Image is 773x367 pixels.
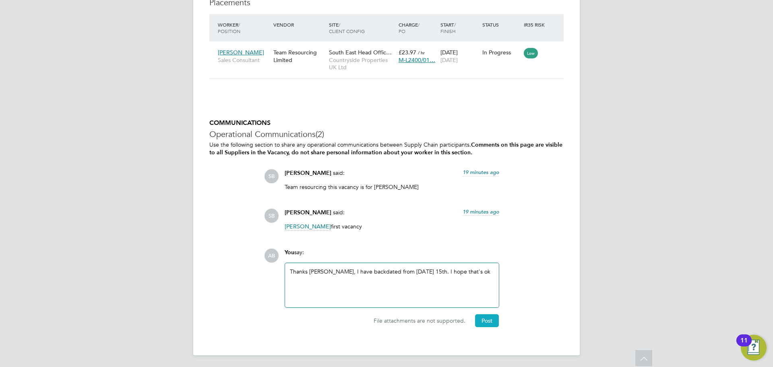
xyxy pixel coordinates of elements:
span: M-L2400/01… [399,56,435,64]
span: / PO [399,21,420,34]
span: South East Head Offic… [329,49,392,56]
div: Thanks [PERSON_NAME], I have backdated from [DATE] 15th. I hope that's ok [290,268,494,303]
span: SB [265,169,279,183]
a: [PERSON_NAME]Sales ConsultantTeam Resourcing LimitedSouth East Head Offic…Countryside Properties ... [216,44,564,51]
span: £23.97 [399,49,416,56]
span: You [285,249,294,256]
span: [PERSON_NAME] [285,223,331,230]
p: first vacancy [285,223,499,230]
span: Countryside Properties UK Ltd [329,56,395,71]
button: Open Resource Center, 11 new notifications [741,335,767,361]
div: Vendor [271,17,327,32]
span: 19 minutes ago [463,169,499,176]
span: File attachments are not supported. [374,317,465,324]
span: said: [333,169,345,176]
span: / Client Config [329,21,365,34]
span: AB [265,249,279,263]
span: / Position [218,21,240,34]
button: Post [475,314,499,327]
div: [DATE] [438,45,480,67]
span: said: [333,209,345,216]
h5: COMMUNICATIONS [209,119,564,127]
span: [PERSON_NAME] [285,209,331,216]
span: / hr [418,50,425,56]
span: / Finish [440,21,456,34]
span: [PERSON_NAME] [218,49,264,56]
div: Worker [216,17,271,38]
span: SB [265,209,279,223]
div: In Progress [482,49,520,56]
span: [DATE] [440,56,458,64]
span: [PERSON_NAME] [285,170,331,176]
span: (2) [316,129,324,139]
span: Low [524,48,538,58]
span: Sales Consultant [218,56,269,64]
div: Team Resourcing Limited [271,45,327,67]
span: 19 minutes ago [463,208,499,215]
h3: Operational Communications [209,129,564,139]
p: Team resourcing this vacancy is for [PERSON_NAME] [285,183,499,191]
div: IR35 Risk [522,17,550,32]
div: Start [438,17,480,38]
div: Status [480,17,522,32]
div: Charge [397,17,438,38]
div: 11 [740,340,748,351]
div: Site [327,17,397,38]
div: say: [285,249,499,263]
p: Use the following section to share any operational communications between Supply Chain participants. [209,141,564,156]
